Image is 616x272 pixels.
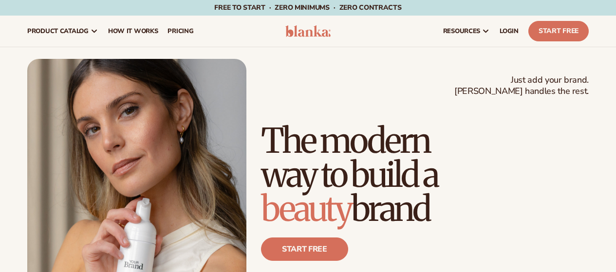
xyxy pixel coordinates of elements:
[285,25,331,37] img: logo
[168,27,193,35] span: pricing
[443,27,480,35] span: resources
[103,16,163,47] a: How It Works
[454,74,589,97] span: Just add your brand. [PERSON_NAME] handles the rest.
[108,27,158,35] span: How It Works
[261,237,348,261] a: Start free
[438,16,495,47] a: resources
[22,16,103,47] a: product catalog
[27,27,89,35] span: product catalog
[495,16,523,47] a: LOGIN
[261,124,589,226] h1: The modern way to build a brand
[528,21,589,41] a: Start Free
[261,187,351,230] span: beauty
[500,27,519,35] span: LOGIN
[214,3,401,12] span: Free to start · ZERO minimums · ZERO contracts
[163,16,198,47] a: pricing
